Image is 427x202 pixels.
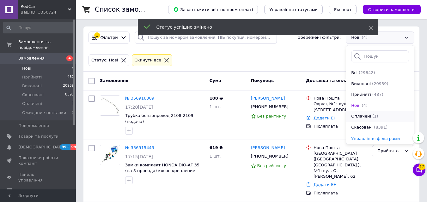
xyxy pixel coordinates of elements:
span: Збережені фільтри: [298,35,341,41]
span: (487) [372,92,383,97]
span: Виконані [351,81,371,87]
button: Експорт [329,5,357,14]
a: № 356916309 [125,96,154,101]
span: (8391) [374,125,387,130]
span: 4 [72,66,74,71]
span: 17 [418,162,425,168]
a: Замки комплект HONDA DIO-AF 35 (на 3 провода) косое крепление [125,163,199,173]
span: Нові [351,103,360,109]
span: Замовлення [100,78,128,83]
span: 17:20[DATE] [125,105,153,110]
span: 99+ [60,144,70,150]
input: Пошук [351,50,409,63]
input: Пошук [3,22,75,33]
input: Пошук за номером замовлення, ПІБ покупця, номером телефону, Email, номером накладної [135,32,277,44]
span: Доставка та оплата [306,78,353,83]
span: Управління фільтрами [351,136,400,141]
div: Овруч, №1: вул. І. [STREET_ADDRESS] [314,101,367,113]
span: Показники роботи компанії [18,155,58,166]
span: 1 шт. [210,154,221,159]
span: 619 ₴ [210,145,223,150]
span: 17:15[DATE] [125,154,153,159]
span: Без рейтингу [257,163,286,168]
span: Завантажити звіт по пром-оплаті [173,7,253,12]
a: Додати ЕН [314,116,337,120]
span: 1 шт. [210,104,221,109]
span: 99+ [70,144,81,150]
span: Cума [210,78,221,83]
a: [PERSON_NAME] [251,145,285,151]
span: Покупець [251,78,274,83]
span: Прийняті [351,92,371,98]
span: (1) [372,114,378,118]
span: Нові [22,66,31,71]
img: Фото товару [100,145,120,165]
div: Нова Пошта [314,95,367,101]
a: [PERSON_NAME] [251,95,285,101]
span: Всі [351,70,357,76]
div: Статус: Нові [90,57,119,64]
span: 8391 [65,92,74,98]
span: Скасовані [351,124,373,130]
a: Додати ЕН [314,182,337,187]
button: Управління статусами [264,5,323,14]
span: Фільтри [101,35,118,41]
div: Нова Пошта [314,145,367,151]
div: 1 [94,32,100,38]
span: Оплачені [22,101,42,107]
span: 1 [72,101,74,107]
span: Замовлення та повідомлення [18,39,76,50]
button: Завантажити звіт по пром-оплаті [168,5,258,14]
span: Панель управління [18,172,58,183]
a: № 356915443 [125,145,154,150]
span: 487 [67,74,74,80]
button: Створити замовлення [363,5,421,14]
a: Створити замовлення [357,7,421,12]
div: [PHONE_NUMBER] [250,103,290,111]
span: 108 ₴ [210,96,223,101]
span: Ожидание поставки [22,110,66,116]
span: 0 [72,110,74,116]
span: Відгуки [18,188,35,194]
a: Трубка бензопровод 2108-2109 (подача) [125,113,193,124]
div: [PHONE_NUMBER] [250,152,290,160]
span: 4 [66,55,73,61]
div: [GEOGRAPHIC_DATA] ([GEOGRAPHIC_DATA], [GEOGRAPHIC_DATA].), №1: вул. О. [PERSON_NAME], 62 [314,151,367,179]
span: Прийняті [22,74,42,80]
button: Чат з покупцем17 [413,164,425,176]
img: Фото товару [100,96,120,115]
span: Оплачені [351,113,371,119]
span: [DEMOGRAPHIC_DATA] [18,144,65,150]
span: Скасовані [22,92,44,98]
span: Управління статусами [269,7,318,12]
span: (29842) [359,70,375,75]
div: Післяплата [314,190,367,196]
span: Без рейтингу [257,114,286,118]
span: Замовлення [18,55,45,61]
span: Створити замовлення [368,7,416,12]
h1: Список замовлень [95,6,159,13]
div: Післяплата [314,124,367,129]
div: Статус успішно змінено [156,24,353,30]
span: Повідомлення [18,123,49,129]
span: RedCar [21,4,68,9]
span: (4) [362,103,367,108]
div: Cкинути все [133,57,163,64]
span: Товари та послуги [18,134,58,139]
span: 20959 [63,83,74,89]
a: Фото товару [100,145,120,165]
span: Виконані [22,83,42,89]
span: Експорт [334,7,352,12]
span: (20959) [372,81,388,86]
div: Прийнято [377,148,401,154]
div: Ваш ID: 3350724 [21,9,76,15]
